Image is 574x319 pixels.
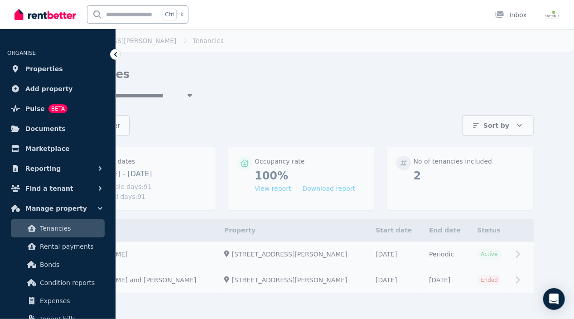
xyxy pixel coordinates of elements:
[255,157,305,166] p: Occupancy rate
[370,219,424,242] th: Start date
[61,37,177,44] a: [STREET_ADDRESS][PERSON_NAME]
[11,256,105,274] a: Bonds
[40,241,101,252] span: Rental payments
[25,103,45,114] span: Pulse
[193,36,224,45] span: Tenancies
[29,29,235,53] nav: Breadcrumb
[414,169,525,183] p: 2
[7,60,108,78] a: Properties
[70,242,534,267] a: View details for Melissa Billard
[11,274,105,292] a: Condition reports
[40,295,101,306] span: Expenses
[219,219,370,242] th: Property
[25,143,69,154] span: Marketplace
[180,11,183,18] span: k
[543,288,565,310] div: Open Intercom Messenger
[25,63,63,74] span: Properties
[7,159,108,178] button: Reporting
[370,267,424,293] td: [DATE]
[255,169,366,183] p: 100%
[7,120,108,138] a: Documents
[40,223,101,234] span: Tenancies
[25,163,61,174] span: Reporting
[424,219,472,242] th: End date
[70,268,534,293] a: View details for Brodie King and David Vernon
[11,237,105,256] a: Rental payments
[96,169,207,179] p: [DATE] - [DATE]
[303,184,356,193] button: Download report
[25,183,73,194] span: Find a tenant
[495,10,527,19] div: Inbox
[96,182,152,191] span: Available days: 91
[424,267,472,293] td: [DATE]
[14,8,76,21] img: RentBetter
[7,179,108,198] button: Find a tenant
[11,219,105,237] a: Tenancies
[25,123,66,134] span: Documents
[7,199,108,217] button: Manage property
[48,104,68,113] span: BETA
[255,184,291,193] button: View report
[7,80,108,98] a: Add property
[7,100,108,118] a: PulseBETA
[462,115,533,136] button: Sort by
[545,7,560,22] img: Max Broodryk
[25,83,73,94] span: Add property
[40,259,101,270] span: Bonds
[414,157,492,166] p: No of tenancies included
[472,219,512,242] th: Status
[7,140,108,158] a: Marketplace
[96,192,146,201] span: Rented days: 91
[483,121,509,130] p: Sort by
[40,277,101,288] span: Condition reports
[25,203,87,214] span: Manage property
[11,292,105,310] a: Expenses
[7,50,36,56] span: ORGANISE
[163,9,177,20] span: Ctrl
